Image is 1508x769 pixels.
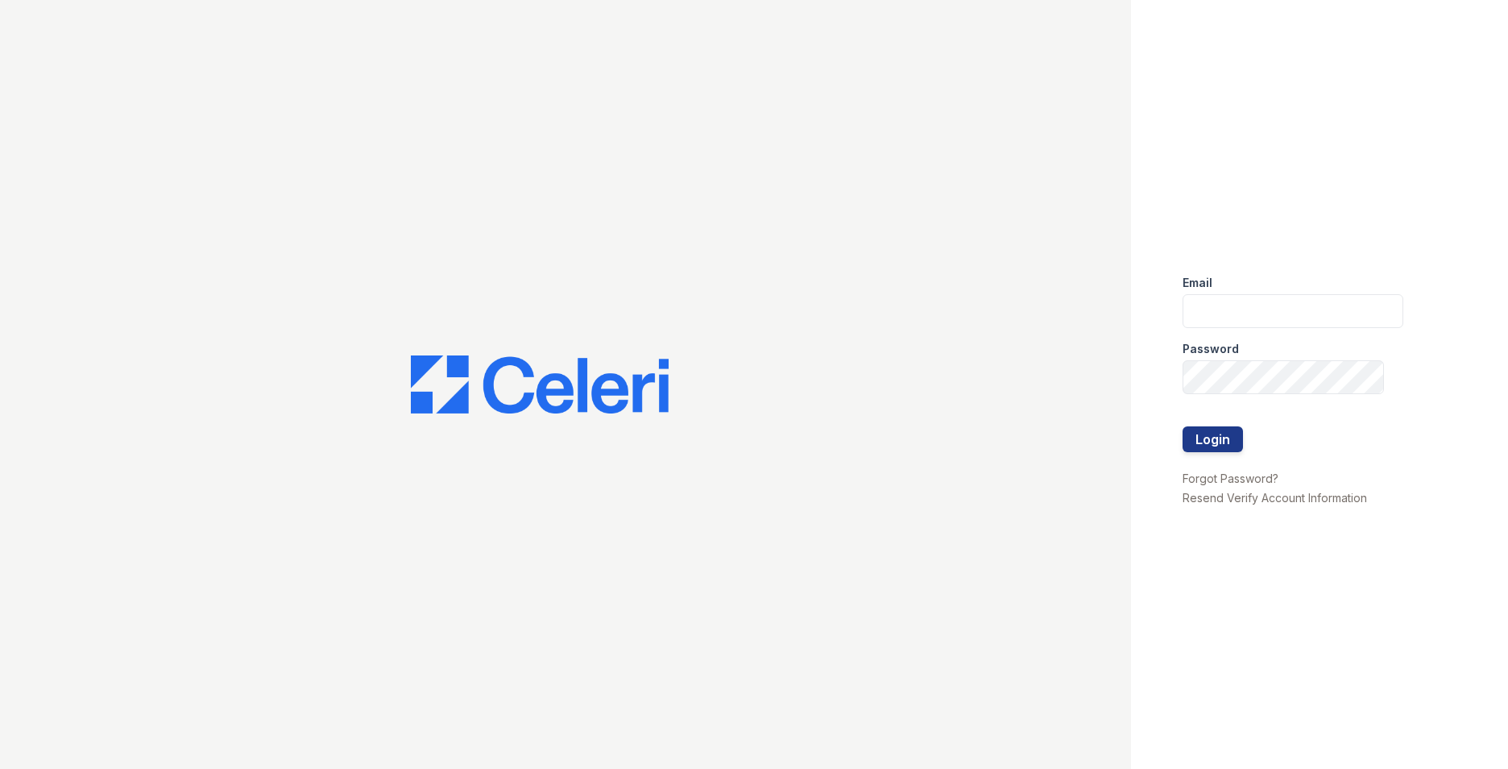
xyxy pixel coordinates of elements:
[1183,341,1239,357] label: Password
[411,355,669,414] img: CE_Logo_Blue-a8612792a0a2168367f1c8372b55b34899dd931a85d93a1a3d3e32e68fde9ad4.png
[1183,426,1243,452] button: Login
[1183,275,1212,291] label: Email
[1183,491,1367,505] a: Resend Verify Account Information
[1183,472,1278,485] a: Forgot Password?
